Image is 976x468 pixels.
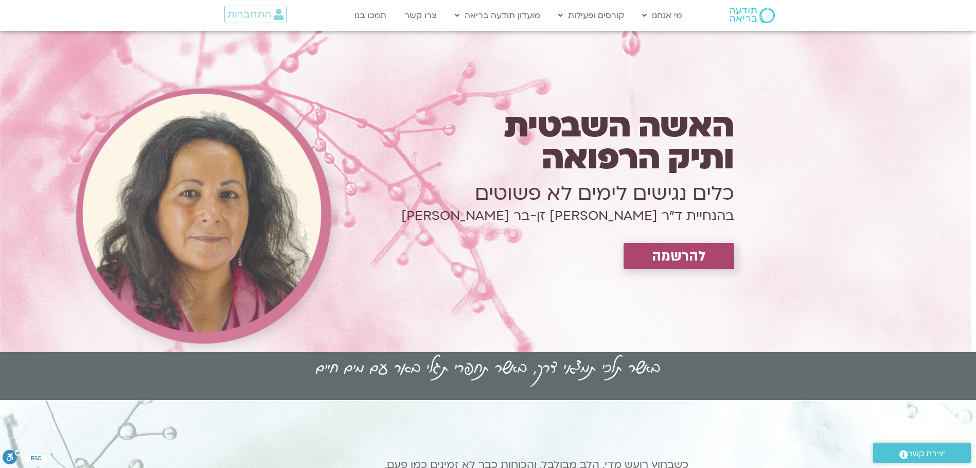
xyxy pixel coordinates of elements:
[316,353,660,380] h2: באשר תלכי תמצאי דרך, באשר תחפרי תגלי באר עם מים חיים
[652,248,706,264] span: להרשמה
[637,6,687,25] a: מי אנחנו
[624,243,734,269] a: להרשמה
[553,6,629,25] a: קורסים ופעילות
[908,447,945,461] span: יצירת קשר
[227,9,271,20] span: התחברות
[349,6,392,25] a: תמכו בנו
[331,214,734,218] h1: בהנחיית ד״ר [PERSON_NAME] זן-בר [PERSON_NAME]
[331,110,734,174] h1: האשה השבטית ותיק הרפואה
[450,6,545,25] a: מועדון תודעה בריאה
[399,6,442,25] a: צרו קשר
[224,6,287,23] a: התחברות
[331,179,734,208] h1: כלים נגישים לימים לא פשוטים
[873,443,971,463] a: יצירת קשר
[730,8,775,23] img: תודעה בריאה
